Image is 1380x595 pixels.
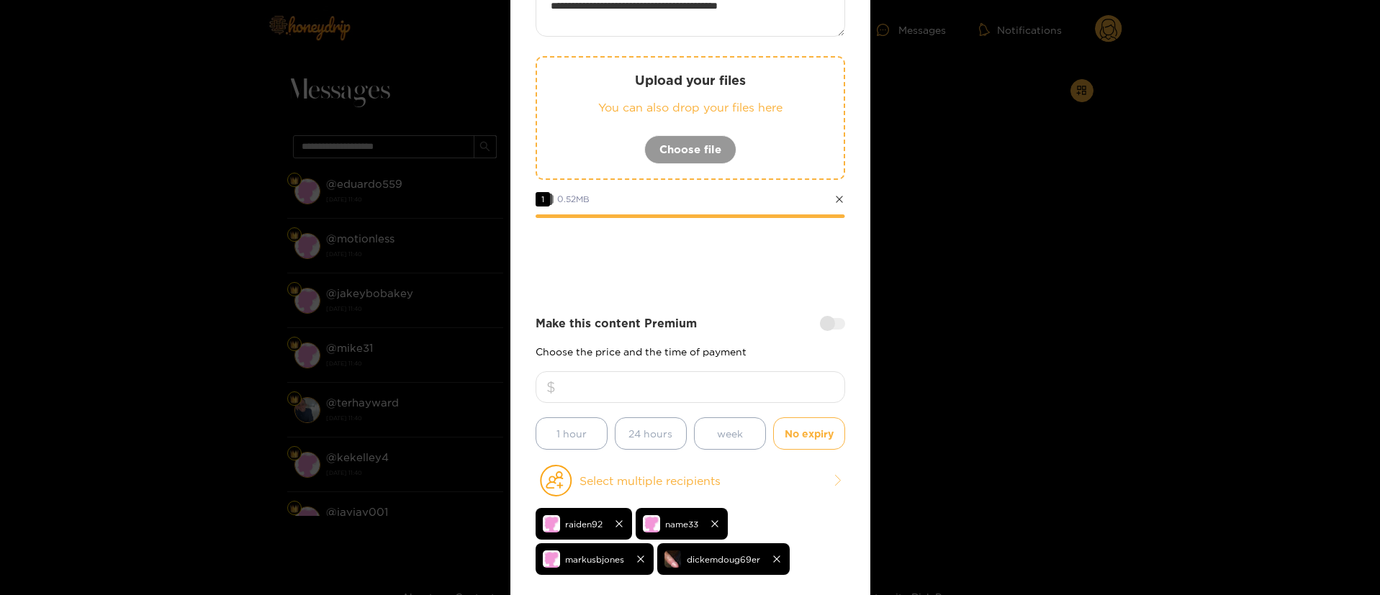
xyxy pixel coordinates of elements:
[566,72,815,88] p: Upload your files
[556,425,587,442] span: 1 hour
[565,516,603,532] span: raiden92
[536,417,608,450] button: 1 hour
[694,417,766,450] button: week
[543,515,560,532] img: no-avatar.png
[644,135,736,164] button: Choose file
[536,192,550,206] span: 1
[664,550,682,568] img: h8rst-screenshot_20250801_060830_chrome.jpg
[566,99,815,116] p: You can also drop your files here
[536,464,845,497] button: Select multiple recipients
[665,516,698,532] span: name33
[773,417,845,450] button: No expiry
[536,315,697,332] strong: Make this content Premium
[565,551,624,568] span: markusbjones
[628,425,672,442] span: 24 hours
[687,551,760,568] span: dickemdoug69er
[785,425,834,442] span: No expiry
[536,346,845,357] p: Choose the price and the time of payment
[717,425,743,442] span: week
[643,515,660,532] img: no-avatar.png
[615,417,687,450] button: 24 hours
[543,550,560,568] img: no-avatar.png
[557,194,590,204] span: 0.52 MB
